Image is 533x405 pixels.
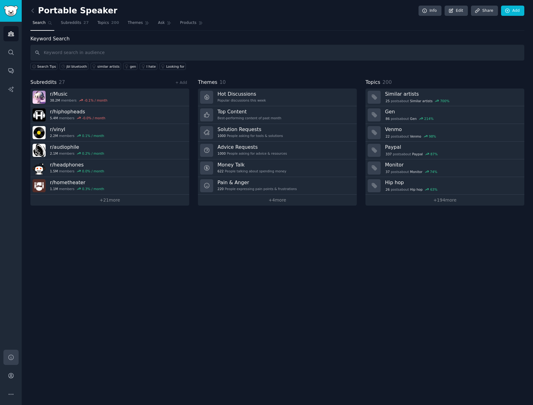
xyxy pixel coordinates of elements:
a: r/hiphopheads5.4Mmembers-0.0% / month [30,106,189,124]
h3: r/ hiphopheads [50,108,105,115]
a: jbl bluetooth [60,63,88,70]
h3: Gen [385,108,520,115]
h3: Paypal [385,144,520,150]
span: Paypal [412,152,423,156]
img: Music [33,91,46,104]
span: 200 [111,20,119,26]
a: r/Music38.2Mmembers-0.1% / month [30,89,189,106]
h3: Hip hop [385,179,520,186]
span: 22 [386,134,390,139]
div: 63 % [430,187,437,192]
a: Money Talk622People talking about spending money [198,159,357,177]
div: Looking for [166,64,185,69]
a: Hot DiscussionsPopular discussions this week [198,89,357,106]
div: 214 % [424,116,433,121]
h3: Advice Requests [217,144,287,150]
span: 1000 [217,151,226,156]
span: Search Tips [37,64,56,69]
a: +21more [30,195,189,206]
a: Gen86postsaboutGen214% [365,106,524,124]
div: -0.0 % / month [82,116,105,120]
a: Topics200 [95,18,121,31]
div: I hate [146,64,156,69]
a: Themes [126,18,152,31]
span: 27 [59,79,65,85]
a: r/hometheater1.1Mmembers0.3% / month [30,177,189,195]
h3: r/ headphones [50,162,104,168]
h3: r/ vinyl [50,126,104,133]
a: Solution Requests1000People asking for tools & solutions [198,124,357,142]
span: 10 [220,79,226,85]
a: I hate [140,63,157,70]
span: 2.2M [50,134,58,138]
div: members [50,134,104,138]
div: members [50,98,107,102]
h3: Money Talk [217,162,286,168]
div: members [50,116,105,120]
div: members [50,169,104,173]
a: Looking for [159,63,186,70]
div: 0.1 % / month [82,134,104,138]
span: 38.2M [50,98,60,102]
a: Venmo22postsaboutVenmo98% [365,124,524,142]
span: Subreddits [30,79,57,86]
span: Themes [128,20,143,26]
div: gen [130,64,136,69]
span: 37 [386,170,390,174]
span: 200 [383,79,392,85]
h3: r/ audiophile [50,144,104,150]
a: Subreddits27 [59,18,91,31]
a: Similar artists25postsaboutSimilar artists700% [365,89,524,106]
div: post s about [385,134,437,139]
div: People talking about spending money [217,169,286,173]
a: r/audiophile2.1Mmembers0.2% / month [30,142,189,159]
div: Popular discussions this week [217,98,266,102]
h3: Top Content [217,108,281,115]
h3: r/ Music [50,91,107,97]
img: audiophile [33,144,46,157]
a: gen [123,63,137,70]
a: r/headphones1.5Mmembers0.0% / month [30,159,189,177]
a: Add [501,6,524,16]
div: 74 % [430,170,437,174]
div: 98 % [429,134,436,139]
div: members [50,151,104,156]
a: Advice Requests1000People asking for advice & resources [198,142,357,159]
input: Keyword search in audience [30,45,524,61]
button: Search Tips [30,63,57,70]
span: 27 [83,20,89,26]
a: similar artists [91,63,121,70]
h3: Pain & Anger [217,179,297,186]
a: +4more [198,195,357,206]
div: post s about [385,116,434,121]
h2: Portable Speaker [30,6,117,16]
h3: Monitor [385,162,520,168]
img: hometheater [33,179,46,192]
span: 220 [217,187,224,191]
span: 622 [217,169,224,173]
a: Pain & Anger220People expressing pain points & frustrations [198,177,357,195]
div: post s about [385,169,438,175]
span: Topics [365,79,380,86]
h3: Similar artists [385,91,520,97]
div: members [50,187,104,191]
span: Gen [410,116,417,121]
a: Paypal337postsaboutPaypal87% [365,142,524,159]
div: 0.0 % / month [82,169,104,173]
span: 337 [386,152,392,156]
span: 86 [386,116,390,121]
span: Hip hop [410,187,423,192]
span: Ask [158,20,165,26]
div: Best-performing content of past month [217,116,281,120]
div: People expressing pain points & frustrations [217,187,297,191]
div: post s about [385,187,438,192]
img: vinyl [33,126,46,139]
div: 0.3 % / month [82,187,104,191]
img: headphones [33,162,46,175]
img: hiphopheads [33,108,46,121]
a: +194more [365,195,524,206]
span: Search [33,20,46,26]
a: Edit [445,6,468,16]
h3: Venmo [385,126,520,133]
div: -0.1 % / month [84,98,107,102]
